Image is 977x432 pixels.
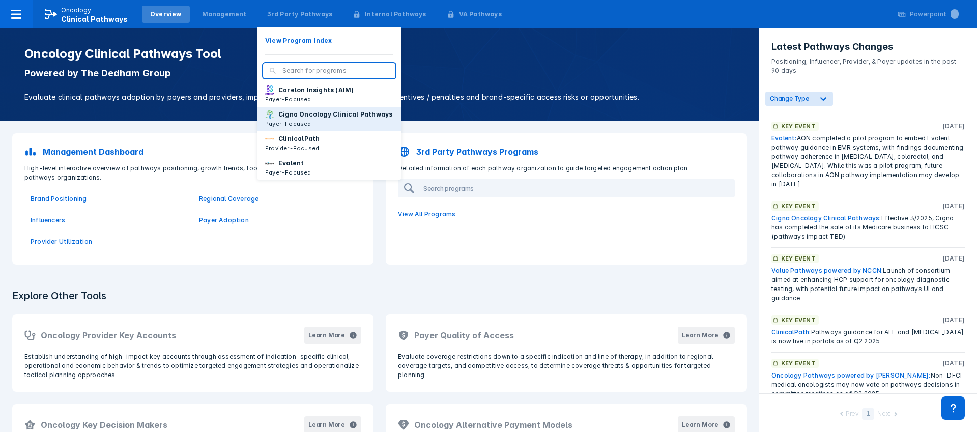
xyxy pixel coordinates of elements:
p: Evaluate coverage restrictions down to a specific indication and line of therapy, in addition to ... [398,352,735,380]
h2: Oncology Provider Key Accounts [41,329,176,341]
a: Regional Coverage [199,194,355,204]
button: Learn More [304,327,361,344]
span: Change Type [770,95,809,102]
input: Search for programs [282,66,389,75]
img: via-oncology.png [265,134,274,143]
div: Non-DFCI medical oncologists may now vote on pathways decisions in committee meetings as of Q2 2025 [771,371,965,398]
p: Payer-Focused [265,95,354,104]
div: Learn More [308,331,345,340]
p: [DATE] [942,315,965,325]
p: Payer-Focused [265,119,392,128]
a: Oncology Pathways powered by [PERSON_NAME]: [771,371,931,379]
input: Search programs [419,180,725,196]
p: Key Event [781,359,816,368]
p: [DATE] [942,254,965,263]
button: Learn More [678,327,735,344]
a: Provider Utilization [31,237,187,246]
p: [DATE] [942,359,965,368]
img: cigna-oncology-clinical-pathways.png [265,110,274,119]
p: Key Event [781,315,816,325]
button: Cigna Oncology Clinical PathwaysPayer-Focused [257,107,401,131]
p: View Program Index [265,36,332,45]
p: Detailed information of each pathway organization to guide targeted engagement action plan [392,164,741,173]
a: Value Pathways powered by NCCN: [771,267,883,274]
p: [DATE] [942,122,965,131]
div: Overview [150,10,182,19]
div: Internal Pathways [365,10,426,19]
p: Evaluate clinical pathways adoption by payers and providers, implementation sophistication, finan... [24,92,735,103]
p: Establish understanding of high-impact key accounts through assessment of indication-specific cli... [24,352,361,380]
p: ClinicalPath [278,134,320,143]
div: AON completed a pilot program to embed Evolent pathway guidance in EMR systems, with findings doc... [771,134,965,189]
a: Cigna Oncology Clinical Pathways: [771,214,881,222]
div: Learn More [682,331,719,340]
p: Positioning, Influencer, Provider, & Payer updates in the past 90 days [771,53,965,75]
p: Powered by The Dedham Group [24,67,735,79]
p: Cigna Oncology Clinical Pathways [278,110,392,119]
h1: Oncology Clinical Pathways Tool [24,47,735,61]
div: Contact Support [941,396,965,420]
p: Key Event [781,201,816,211]
button: View Program Index [257,33,401,48]
div: Learn More [308,420,345,429]
a: Overview [142,6,190,23]
div: Prev [846,409,859,420]
div: 1 [862,408,874,420]
h3: Latest Pathways Changes [771,41,965,53]
button: EvolentPayer-Focused [257,156,401,180]
h3: Explore Other Tools [6,283,112,308]
div: Launch of consortium aimed at enhancing HCP support for oncology diagnostic testing, with potenti... [771,266,965,303]
h2: Oncology Key Decision Makers [41,419,167,431]
p: Payer-Focused [265,168,311,177]
button: Carelon Insights (AIM)Payer-Focused [257,82,401,107]
h2: Payer Quality of Access [414,329,514,341]
h2: Oncology Alternative Payment Models [414,419,572,431]
div: Effective 3/2025, Cigna has completed the sale of its Medicare business to HCSC (pathways impact ... [771,214,965,241]
a: Influencers [31,216,187,225]
div: Management [202,10,247,19]
div: 3rd Party Pathways [267,10,333,19]
p: Key Event [781,122,816,131]
p: [DATE] [942,201,965,211]
button: ClinicalPathProvider-Focused [257,131,401,156]
div: Next [877,409,890,420]
p: Oncology [61,6,92,15]
a: Payer Adoption [199,216,355,225]
p: Key Event [781,254,816,263]
a: 3rd Party Pathways [259,6,341,23]
a: Management [194,6,255,23]
img: new-century-health.png [265,159,274,168]
p: Provider-Focused [265,143,320,153]
p: Management Dashboard [43,146,143,158]
div: VA Pathways [459,10,502,19]
p: Evolent [278,159,304,168]
p: Carelon Insights (AIM) [278,85,354,95]
div: Powerpoint [910,10,959,19]
a: Evolent: [771,134,797,142]
a: Management Dashboard [18,139,367,164]
a: View All Programs [392,204,741,225]
div: Pathways guidance for ALL and [MEDICAL_DATA] is now live in portals as of Q2 2025 [771,328,965,346]
span: Clinical Pathways [61,15,128,23]
p: 3rd Party Pathways Programs [416,146,538,158]
p: High-level interactive overview of pathways positioning, growth trends, footprint, & influencers ... [18,164,367,182]
div: Learn More [682,420,719,429]
img: carelon-insights.png [265,85,274,95]
a: ClinicalPath: [771,328,811,336]
a: Brand Positioning [31,194,187,204]
a: 3rd Party Pathways Programs [392,139,741,164]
